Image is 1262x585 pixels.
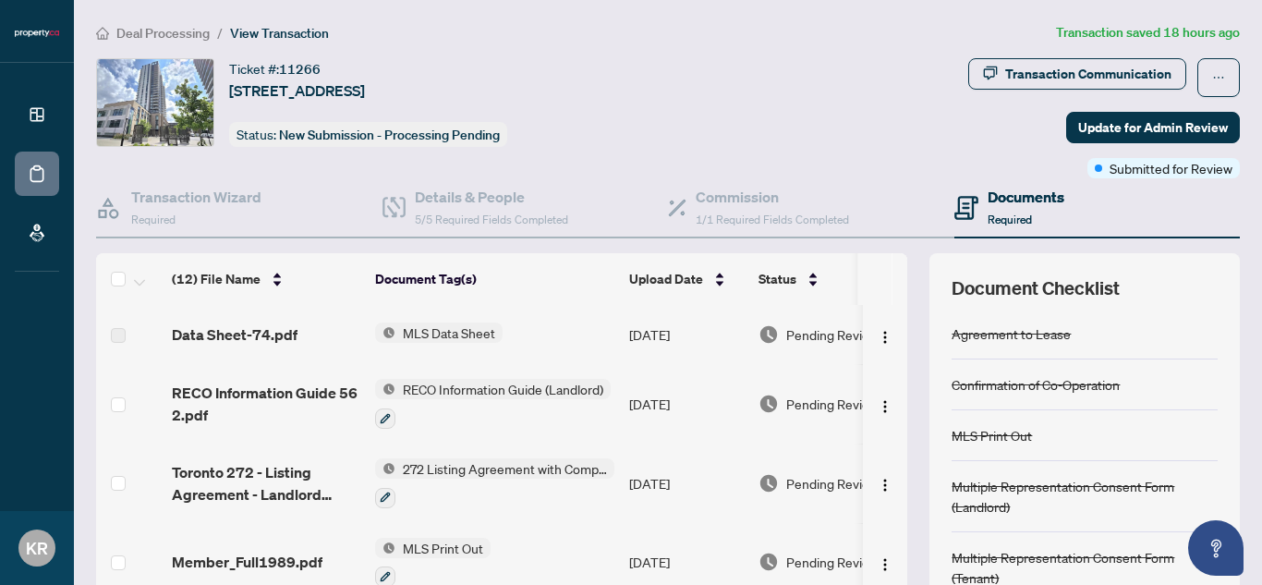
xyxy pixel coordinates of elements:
span: 11266 [279,61,321,78]
img: logo [15,28,59,39]
span: home [96,27,109,40]
div: Status: [229,122,507,147]
img: Logo [878,330,892,345]
div: MLS Print Out [952,425,1032,445]
span: Pending Review [786,473,879,494]
img: Logo [878,478,892,493]
span: MLS Print Out [395,538,491,558]
span: 272 Listing Agreement with Company Schedule A [395,458,614,479]
span: MLS Data Sheet [395,323,503,343]
span: Member_Full1989.pdf [172,551,322,573]
img: Document Status [758,473,779,494]
button: Status IconMLS Data Sheet [375,323,503,343]
span: Upload Date [629,269,703,289]
span: Data Sheet-74.pdf [172,323,297,346]
th: Status [751,253,908,305]
td: [DATE] [622,364,751,444]
img: Logo [878,399,892,414]
td: [DATE] [622,444,751,523]
span: New Submission - Processing Pending [279,127,500,143]
img: Document Status [758,324,779,345]
img: Status Icon [375,458,395,479]
button: Logo [870,320,900,349]
span: RECO Information Guide 56 2.pdf [172,382,360,426]
img: Status Icon [375,323,395,343]
button: Open asap [1188,520,1244,576]
img: Logo [878,557,892,572]
h4: Details & People [415,186,568,208]
button: Logo [870,547,900,577]
span: Pending Review [786,324,879,345]
h4: Transaction Wizard [131,186,261,208]
button: Transaction Communication [968,58,1186,90]
div: Multiple Representation Consent Form (Landlord) [952,476,1218,517]
span: 1/1 Required Fields Completed [696,213,849,226]
span: Status [758,269,796,289]
th: Upload Date [622,253,751,305]
img: Document Status [758,394,779,414]
span: [STREET_ADDRESS] [229,79,365,102]
button: Logo [870,469,900,498]
button: Logo [870,389,900,419]
span: Document Checklist [952,275,1120,301]
img: Status Icon [375,379,395,399]
span: View Transaction [230,25,329,42]
span: Submitted for Review [1110,158,1232,178]
img: Status Icon [375,538,395,558]
img: IMG-X12399727_1.jpg [97,59,213,146]
img: Document Status [758,552,779,572]
span: Update for Admin Review [1078,113,1228,142]
div: Agreement to Lease [952,323,1071,344]
div: Ticket #: [229,58,321,79]
span: KR [26,535,48,561]
span: Deal Processing [116,25,210,42]
th: Document Tag(s) [368,253,622,305]
span: 5/5 Required Fields Completed [415,213,568,226]
button: Status Icon272 Listing Agreement with Company Schedule A [375,458,614,508]
span: Required [988,213,1032,226]
li: / [217,22,223,43]
span: Pending Review [786,394,879,414]
span: (12) File Name [172,269,261,289]
span: ellipsis [1212,71,1225,84]
span: Toronto 272 - Listing Agreement - Landlord Designated Representation Agreement Authority to Offer... [172,461,360,506]
article: Transaction saved 18 hours ago [1056,22,1240,43]
button: Update for Admin Review [1066,112,1240,143]
button: Status IconRECO Information Guide (Landlord) [375,379,611,429]
h4: Commission [696,186,849,208]
span: Pending Review [786,552,879,572]
div: Transaction Communication [1005,59,1171,89]
th: (12) File Name [164,253,368,305]
h4: Documents [988,186,1064,208]
span: Required [131,213,176,226]
div: Confirmation of Co-Operation [952,374,1120,395]
td: [DATE] [622,305,751,364]
span: RECO Information Guide (Landlord) [395,379,611,399]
